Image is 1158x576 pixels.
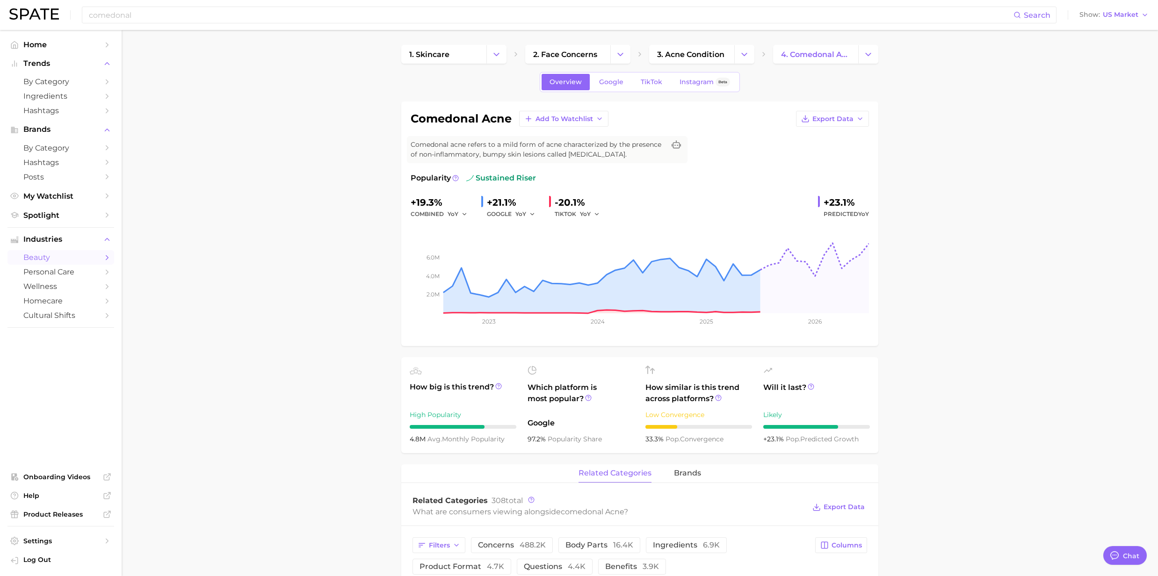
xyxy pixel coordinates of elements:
h1: comedonal acne [411,113,512,124]
span: YoY [858,210,869,217]
span: monthly popularity [427,435,505,443]
span: questions [524,563,586,570]
span: Popularity [411,173,451,184]
button: Trends [7,57,114,71]
span: 2. face concerns [533,50,597,59]
a: Spotlight [7,208,114,223]
span: Instagram [680,78,714,86]
a: cultural shifts [7,308,114,323]
button: YoY [515,209,536,220]
span: Product Releases [23,510,98,518]
span: Posts [23,173,98,181]
button: Industries [7,232,114,246]
span: 3.9k [643,562,659,571]
a: by Category [7,74,114,89]
button: Add to Watchlist [519,111,608,127]
span: 1. skincare [409,50,449,59]
span: Spotlight [23,211,98,220]
tspan: 2024 [591,318,605,325]
a: Hashtags [7,103,114,118]
span: body parts [565,541,633,549]
span: Search [1024,11,1050,20]
span: 488.2k [520,540,546,549]
span: brands [674,469,701,477]
button: Brands [7,122,114,137]
span: Show [1079,12,1100,17]
span: Settings [23,537,98,545]
a: InstagramBeta [672,74,738,90]
span: homecare [23,296,98,305]
div: What are consumers viewing alongside ? [413,505,805,518]
a: 4. comedonal acne [773,45,858,64]
a: TikTok [633,74,670,90]
span: Help [23,491,98,500]
div: 7 / 10 [763,425,870,429]
span: Google [599,78,623,86]
span: How big is this trend? [410,382,516,404]
a: Settings [7,534,114,548]
button: Change Category [610,45,630,64]
span: 4.8m [410,435,427,443]
span: Onboarding Videos [23,473,98,481]
a: Overview [542,74,590,90]
span: 6.9k [703,540,720,549]
div: +21.1% [487,195,542,210]
span: by Category [23,77,98,86]
a: by Category [7,141,114,155]
span: Related Categories [413,496,488,505]
button: Export Data [796,111,869,127]
span: Brands [23,125,98,134]
span: Log Out [23,555,107,564]
div: TIKTOK [555,209,606,220]
span: concerns [478,541,546,549]
a: Product Releases [7,507,114,521]
a: Ingredients [7,89,114,103]
span: Hashtags [23,158,98,167]
button: Export Data [810,501,867,514]
div: +19.3% [411,195,474,210]
abbr: popularity index [666,435,680,443]
span: Predicted [824,209,869,220]
button: ShowUS Market [1077,9,1151,21]
div: 7 / 10 [410,425,516,429]
span: Home [23,40,98,49]
span: Will it last? [763,382,870,404]
a: personal care [7,265,114,279]
tspan: 2026 [808,318,822,325]
a: Onboarding Videos [7,470,114,484]
span: Ingredients [23,92,98,101]
a: homecare [7,294,114,308]
div: +23.1% [824,195,869,210]
span: 4.4k [568,562,586,571]
span: Which platform is most popular? [528,382,634,413]
span: YoY [515,210,526,218]
a: 3. acne condition [649,45,734,64]
a: Help [7,489,114,503]
span: 4.7k [487,562,504,571]
span: predicted growth [786,435,859,443]
a: 1. skincare [401,45,486,64]
span: TikTok [641,78,662,86]
abbr: popularity index [786,435,800,443]
button: YoY [448,209,468,220]
span: total [492,496,523,505]
span: Overview [550,78,582,86]
span: wellness [23,282,98,291]
span: YoY [580,210,591,218]
a: Google [591,74,631,90]
button: Change Category [486,45,507,64]
button: YoY [580,209,600,220]
span: 16.4k [613,540,633,549]
span: 3. acne condition [657,50,724,59]
div: High Popularity [410,409,516,420]
a: Log out. Currently logged in with e-mail stephanie.lukasiak@voyantbeauty.com. [7,553,114,569]
a: Posts [7,170,114,184]
span: How similar is this trend across platforms? [645,382,752,404]
button: Columns [815,537,867,553]
span: cultural shifts [23,311,98,320]
div: combined [411,209,474,220]
tspan: 2025 [700,318,713,325]
span: by Category [23,144,98,152]
a: Hashtags [7,155,114,170]
button: Change Category [734,45,754,64]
